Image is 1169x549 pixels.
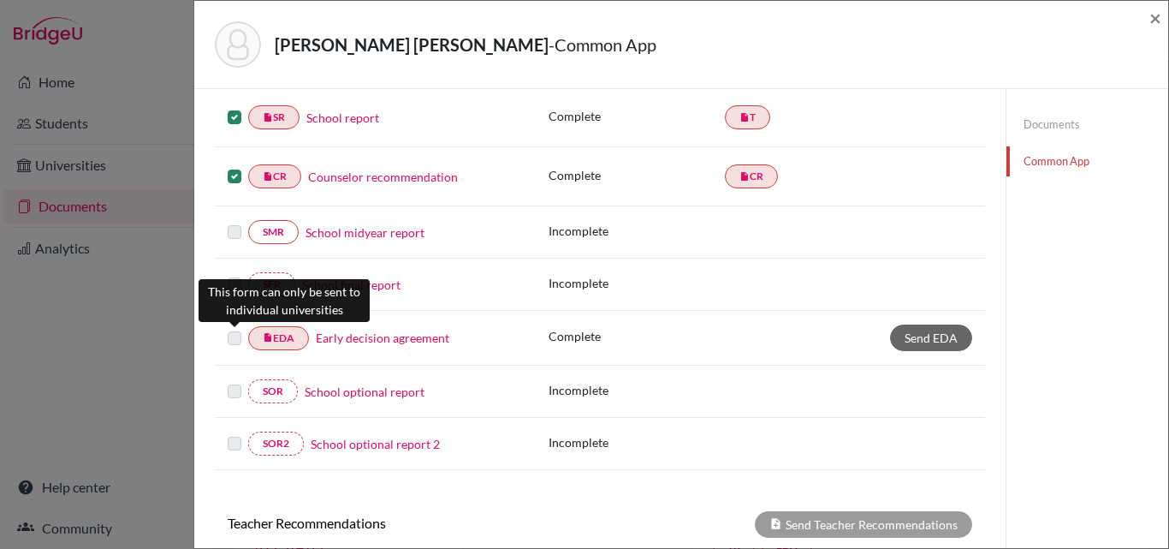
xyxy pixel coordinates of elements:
a: School optional report [305,383,424,401]
span: × [1149,5,1161,30]
a: SFR [248,272,295,296]
a: School midyear report [306,224,424,242]
button: Close [1149,8,1161,28]
p: Complete [549,107,725,125]
a: Early decision agreement [316,329,449,347]
p: Incomplete [549,274,725,292]
i: insert_drive_file [263,332,273,343]
p: Incomplete [549,381,725,399]
div: Send Teacher Recommendations [755,511,972,538]
span: Send EDA [905,331,958,345]
p: Complete [549,327,725,345]
a: insert_drive_fileEDA [248,326,309,350]
p: Complete [549,166,725,184]
a: SMR [248,220,299,244]
a: insert_drive_fileCR [725,164,778,188]
p: Incomplete [549,433,725,451]
a: SOR2 [248,432,304,456]
a: Documents [1006,110,1168,140]
a: insert_drive_fileSR [248,105,300,129]
i: insert_drive_file [263,112,273,122]
a: Counselor recommendation [308,168,458,186]
a: SOR [248,379,298,403]
i: insert_drive_file [739,171,750,182]
p: Incomplete [549,222,725,240]
div: This form can only be sent to individual universities [199,279,370,322]
a: School report [306,109,379,127]
a: insert_drive_fileCR [248,164,301,188]
a: Send EDA [890,325,972,351]
a: School optional report 2 [311,435,440,453]
a: insert_drive_fileT [725,105,770,129]
i: insert_drive_file [739,112,750,122]
i: insert_drive_file [263,171,273,182]
h6: Teacher Recommendations [215,515,600,531]
a: Common App [1006,146,1168,176]
span: - Common App [549,34,656,55]
strong: [PERSON_NAME] [PERSON_NAME] [275,34,549,55]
